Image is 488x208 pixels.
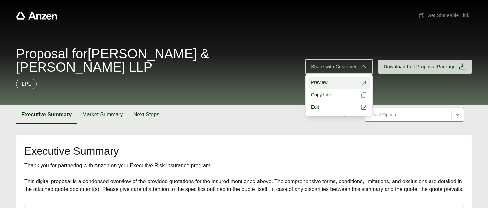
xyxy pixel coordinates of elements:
div: Thank you for partnering with Anzen on your Executive Risk insurance program. This digital propos... [24,162,464,193]
button: Download Full Proposal Package [378,60,472,74]
button: Get Shareable Link [416,9,472,22]
span: Edit [311,104,319,111]
h2: Executive Summary [24,146,464,156]
button: Executive Summary [16,105,77,124]
a: Preview [308,77,370,89]
a: Edit [308,101,370,113]
button: Copy Link [308,89,370,101]
span: Copy Link [311,91,332,98]
span: Get Shareable Link [418,12,469,19]
p: LPL [22,80,31,88]
button: Share with Customer [305,60,373,74]
a: Anzen website [16,12,57,20]
span: Share with Customer [311,63,357,70]
span: Download Full Proposal Package [384,63,456,70]
span: Preview [311,79,328,86]
button: Next Steps [128,105,165,124]
span: Proposal for [PERSON_NAME] & [PERSON_NAME] LLP [16,47,297,74]
button: Market Summary [77,105,128,124]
